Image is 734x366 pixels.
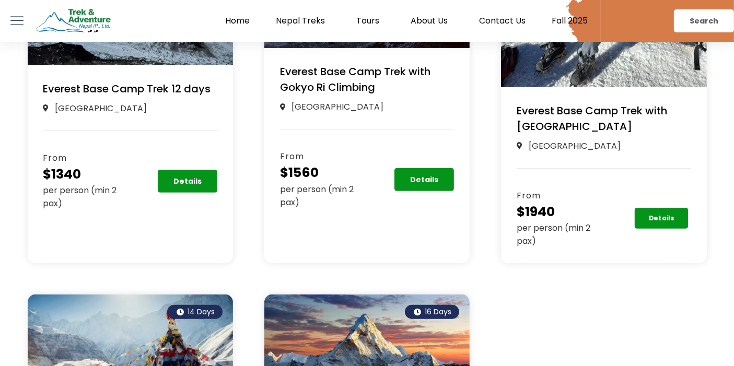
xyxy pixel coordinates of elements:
[394,168,454,191] a: Details
[263,16,343,26] a: Nepal Treks
[690,17,718,25] span: Search
[425,306,451,317] span: 16 Days
[517,202,604,222] h3: $1940
[133,16,600,26] nav: Menu
[43,164,131,184] h3: $1340
[648,215,674,222] span: Details
[43,184,117,209] span: per person (min 2 pax)
[173,178,202,185] span: Details
[634,208,688,229] a: Details
[280,163,367,183] h3: $1560
[289,100,383,113] span: [GEOGRAPHIC_DATA]
[517,190,604,202] h5: From
[517,103,667,134] a: Everest Base Camp Trek with [GEOGRAPHIC_DATA]
[539,16,601,26] a: Fall 2025
[280,150,367,163] h5: From
[52,102,147,115] span: [GEOGRAPHIC_DATA]
[674,9,734,32] a: Search
[398,16,466,26] a: About Us
[280,183,354,208] span: per person (min 2 pax)
[526,139,621,152] span: [GEOGRAPHIC_DATA]
[43,81,211,96] a: Everest Base Camp Trek 12 days
[410,176,438,183] span: Details
[158,170,217,193] a: Details
[188,306,215,317] span: 14 Days
[280,64,430,95] a: Everest Base Camp Trek with Gokyo Ri Climbing
[212,16,263,26] a: Home
[43,152,131,164] h5: From
[343,16,398,26] a: Tours
[34,7,112,36] img: Trek & Adventure Nepal
[466,16,539,26] a: Contact Us
[517,222,590,247] span: per person (min 2 pax)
